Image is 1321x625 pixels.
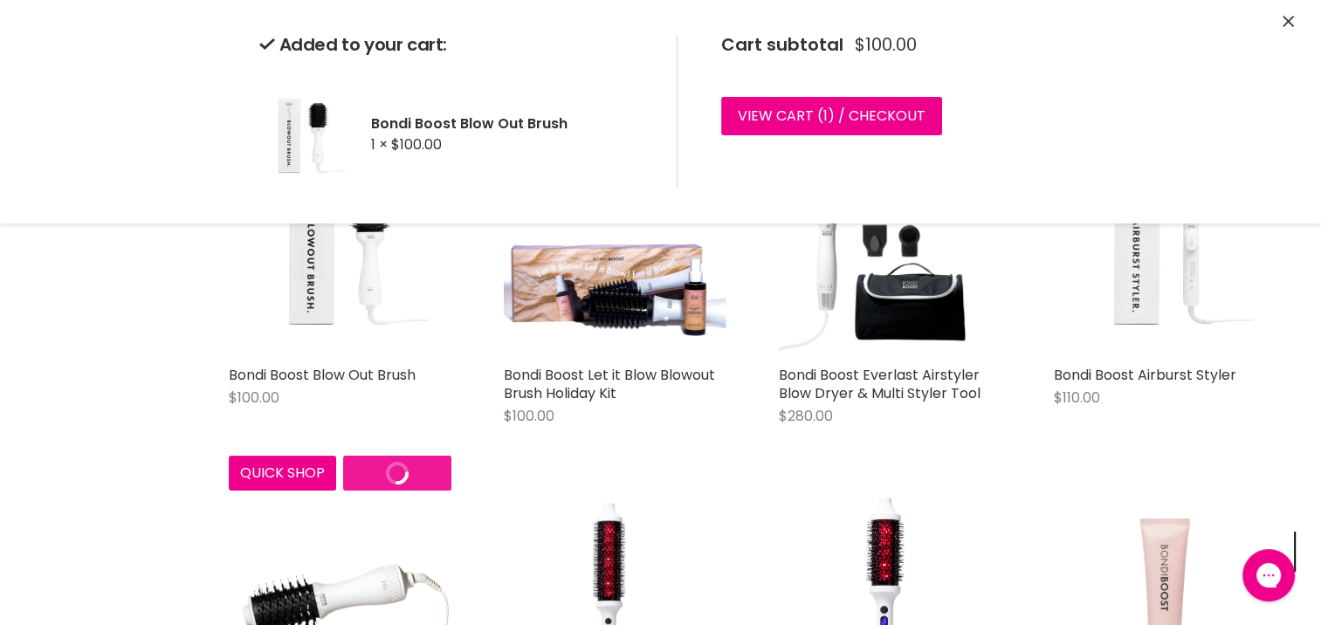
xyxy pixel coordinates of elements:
img: Bondi Boost Everlast Airstyler Blow Dryer & Multi Styler Tool [779,134,1001,357]
span: $110.00 [1054,388,1100,408]
span: $100.00 [855,35,917,55]
img: Bondi Boost Blow Out Brush [251,134,429,357]
span: $280.00 [779,406,833,426]
span: 1 × [371,134,388,155]
span: $100.00 [391,134,442,155]
button: Quick shop [229,456,337,491]
span: Cart subtotal [721,32,843,57]
img: Bondi Boost Airburst Styler [1076,134,1254,357]
span: $100.00 [504,406,554,426]
img: Bondi Boost Let it Blow Blowout Brush Holiday Kit [504,155,726,336]
a: Bondi Boost Let it Blow Blowout Brush Holiday Kit [504,134,726,357]
span: 1 [823,106,828,126]
button: Close [1283,13,1294,31]
a: Bondi Boost Blow Out Brush [229,365,416,385]
a: Bondi Boost Airburst Styler [1054,365,1236,385]
a: Bondi Boost Let it Blow Blowout Brush Holiday Kit [504,365,715,403]
h2: Added to your cart: [259,35,649,55]
iframe: Gorgias live chat messenger [1234,543,1304,608]
button: Add to cart [343,456,451,491]
span: $100.00 [229,388,279,408]
a: Bondi Boost Everlast Airstyler Blow Dryer & Multi Styler Tool [779,365,980,403]
a: Bondi Boost Blow Out Brush [229,134,451,357]
h2: Bondi Boost Blow Out Brush [371,114,649,133]
a: View cart (1) / Checkout [721,97,942,135]
img: Bondi Boost Blow Out Brush [259,79,347,189]
a: Bondi Boost Airburst Styler [1054,134,1276,357]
